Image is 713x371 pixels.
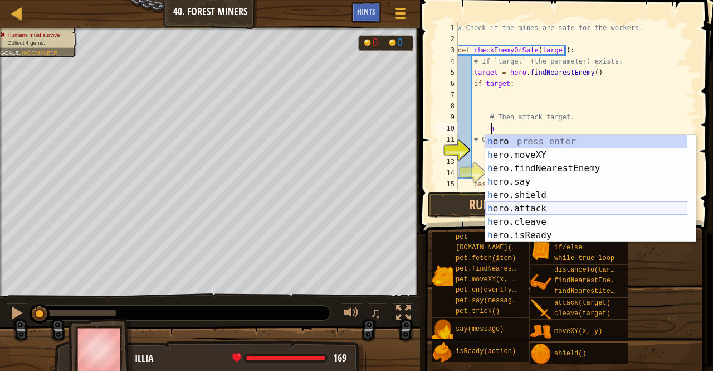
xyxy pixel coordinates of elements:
[432,341,453,363] img: portrait.png
[397,38,408,48] div: 0
[392,303,414,326] button: Toggle fullscreen
[554,266,627,274] span: distanceTo(target)
[7,32,60,38] span: Humans must survive
[436,167,458,179] div: 14
[436,156,458,167] div: 13
[554,287,622,295] span: findNearestItem()
[554,299,611,307] span: attack(target)
[368,303,387,326] button: ♫
[456,325,504,333] span: say(message)
[357,6,375,17] span: Hints
[530,239,551,260] img: portrait.png
[554,254,614,262] span: while-true loop
[554,350,587,358] span: shield()
[456,254,516,262] span: pet.fetch(item)
[358,35,413,51] div: Team 'humans' has 0 gold. Team 'ogres' has 0 gold.
[530,344,551,365] img: portrait.png
[436,56,458,67] div: 4
[456,244,536,252] span: [DOMAIN_NAME](enemy)
[370,305,382,321] span: ♫
[456,307,500,315] span: pet.trick()
[436,145,458,156] div: 12
[432,265,453,286] img: portrait.png
[22,50,57,56] span: Incomplete
[387,2,414,28] button: Show game menu
[436,123,458,134] div: 10
[436,22,458,33] div: 1
[135,351,355,366] div: Illia
[333,351,346,365] span: 169
[554,327,602,335] span: moveXY(x, y)
[436,67,458,78] div: 5
[436,100,458,112] div: 8
[456,348,516,355] span: isReady(action)
[436,190,458,201] div: 16
[232,353,346,363] div: health: 169 / 169
[456,276,520,283] span: pet.moveXY(x, y)
[436,45,458,56] div: 3
[436,89,458,100] div: 7
[530,272,551,293] img: portrait.png
[436,33,458,45] div: 2
[530,299,551,320] img: portrait.png
[456,233,468,241] span: pet
[456,265,564,273] span: pet.findNearestByType(type)
[6,303,28,326] button: Ctrl + P: Pause
[554,244,582,252] span: if/else
[436,134,458,145] div: 11
[436,112,458,123] div: 9
[554,310,611,317] span: cleave(target)
[428,192,558,218] button: Run ⇧↵
[554,277,627,285] span: findNearestEnemy()
[372,38,383,48] div: 0
[7,40,45,46] span: Collect 4 gems.
[19,50,22,56] span: :
[432,319,453,340] img: portrait.png
[340,303,363,326] button: Adjust volume
[530,321,551,343] img: portrait.png
[436,179,458,190] div: 15
[456,286,560,294] span: pet.on(eventType, handler)
[436,78,458,89] div: 6
[456,297,520,305] span: pet.say(message)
